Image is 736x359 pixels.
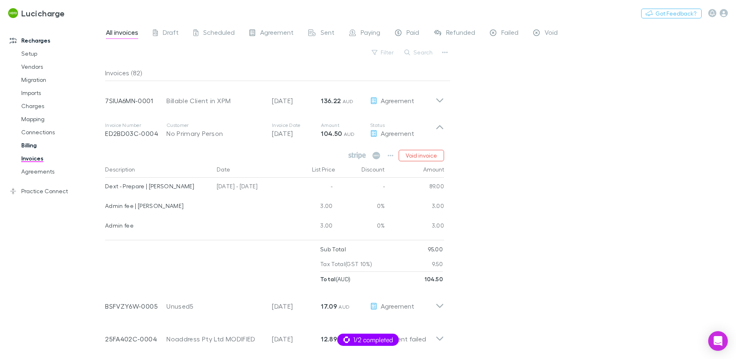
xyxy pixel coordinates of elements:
[320,272,350,287] p: ( AUD )
[321,129,342,138] strong: 104.50
[13,165,103,178] a: Agreements
[336,197,385,217] div: 0%
[321,302,337,310] strong: 17.09
[287,217,336,237] div: 3.00
[163,28,179,39] span: Draft
[272,96,321,106] p: [DATE]
[99,114,451,147] div: Invoice NumberED2BD03C-0004CustomerNo Primary PersonInvoice Date[DATE]Amount104.50 AUDStatusAgree...
[2,34,103,47] a: Recharges
[321,335,337,343] strong: 12.89
[336,178,385,197] div: -
[13,152,103,165] a: Invoices
[381,335,426,343] span: Payment failed
[708,331,728,351] div: Open Intercom Messenger
[272,122,321,129] p: Invoice Date
[213,178,287,197] div: [DATE] - [DATE]
[13,60,103,73] a: Vendors
[105,197,210,214] div: Admin fee | [PERSON_NAME]
[399,150,444,161] button: Void invoice
[166,96,264,106] div: Billable Client in XPM
[385,178,444,197] div: 89.00
[432,257,443,271] p: 9.50
[99,319,451,352] div: 25FA402C-0004Noaddress Pty Ltd MODIFIED[DATE]12.89 AUDPayment failed
[99,81,451,114] div: 7SIUA6MN-0001Billable Client in XPM[DATE]136.22 AUDAgreement
[8,8,18,18] img: Lucicharge's Logo
[368,47,399,57] button: Filter
[166,129,264,138] div: No Primary Person
[381,97,414,104] span: Agreement
[424,275,443,282] strong: 104.50
[2,185,103,198] a: Practice Connect
[381,129,414,137] span: Agreement
[272,129,321,138] p: [DATE]
[339,304,350,310] span: AUD
[287,178,336,197] div: -
[406,28,419,39] span: Paid
[21,8,65,18] h3: Lucicharge
[385,217,444,237] div: 3.00
[287,197,336,217] div: 3.00
[105,96,166,106] p: 7SIUA6MN-0001
[13,99,103,113] a: Charges
[166,301,264,311] div: Unused5
[381,302,414,310] span: Agreement
[446,28,475,39] span: Refunded
[13,126,103,139] a: Connections
[105,334,166,344] p: 25FA402C-0004
[272,301,321,311] p: [DATE]
[13,113,103,126] a: Mapping
[370,122,435,129] p: Status
[428,242,443,257] p: 95.00
[641,9,702,18] button: Got Feedback?
[336,217,385,237] div: 0%
[105,178,210,195] div: Dext - Prepare | [PERSON_NAME]
[13,73,103,86] a: Migration
[321,122,370,129] p: Amount
[166,122,264,129] p: Customer
[344,131,355,137] span: AUD
[105,122,166,129] p: Invoice Number
[343,98,354,104] span: AUD
[13,47,103,60] a: Setup
[105,301,166,311] p: BSFVZY6W-0005
[166,334,264,344] div: Noaddress Pty Ltd MODIFIED
[3,3,70,23] a: Lucicharge
[260,28,294,39] span: Agreement
[105,217,210,234] div: Admin fee
[321,97,341,105] strong: 136.22
[99,287,451,319] div: BSFVZY6W-0005Unused5[DATE]17.09 AUDAgreement
[321,28,334,39] span: Sent
[13,86,103,99] a: Imports
[320,257,372,271] p: Tax Total (GST 10%)
[272,334,321,344] p: [DATE]
[400,47,438,57] button: Search
[545,28,558,39] span: Void
[501,28,518,39] span: Failed
[385,197,444,217] div: 3.00
[105,129,166,138] p: ED2BD03C-0004
[106,28,138,39] span: All invoices
[361,28,380,39] span: Paying
[320,275,336,282] strong: Total
[203,28,235,39] span: Scheduled
[13,139,103,152] a: Billing
[320,242,346,257] p: Sub Total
